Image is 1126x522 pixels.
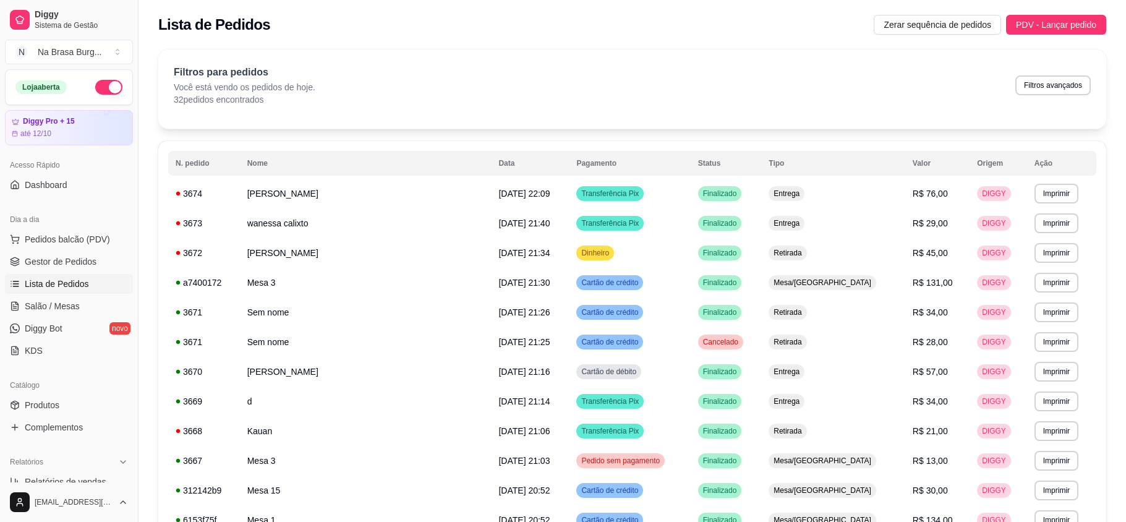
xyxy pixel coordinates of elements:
[168,151,240,176] th: N. pedido
[25,300,80,312] span: Salão / Mesas
[771,218,802,228] span: Entrega
[771,248,804,258] span: Retirada
[5,229,133,249] button: Pedidos balcão (PDV)
[579,396,641,406] span: Transferência Pix
[701,337,741,347] span: Cancelado
[913,307,948,317] span: R$ 34,00
[771,337,804,347] span: Retirada
[5,341,133,361] a: KDS
[1034,332,1078,352] button: Imprimir
[579,278,641,288] span: Cartão de crédito
[498,278,550,288] span: [DATE] 21:30
[771,307,804,317] span: Retirada
[701,396,740,406] span: Finalizado
[5,155,133,175] div: Acesso Rápido
[913,189,948,199] span: R$ 76,00
[498,218,550,228] span: [DATE] 21:40
[913,337,948,347] span: R$ 28,00
[176,306,232,319] div: 3671
[5,5,133,35] a: DiggySistema de Gestão
[579,337,641,347] span: Cartão de crédito
[913,426,948,436] span: R$ 21,00
[174,65,315,80] p: Filtros para pedidos
[979,426,1009,436] span: DIGGY
[905,151,970,176] th: Valor
[176,484,232,497] div: 312142b9
[979,337,1009,347] span: DIGGY
[701,456,740,466] span: Finalizado
[498,426,550,436] span: [DATE] 21:06
[498,367,550,377] span: [DATE] 21:16
[5,110,133,145] a: Diggy Pro + 15até 12/10
[691,151,762,176] th: Status
[1034,213,1078,233] button: Imprimir
[240,297,492,327] td: Sem nome
[970,151,1027,176] th: Origem
[701,367,740,377] span: Finalizado
[240,416,492,446] td: Kauan
[579,248,612,258] span: Dinheiro
[579,486,641,495] span: Cartão de crédito
[25,179,67,191] span: Dashboard
[25,255,96,268] span: Gestor de Pedidos
[771,189,802,199] span: Entrega
[701,278,740,288] span: Finalizado
[979,367,1009,377] span: DIGGY
[174,93,315,106] p: 32 pedidos encontrados
[701,218,740,228] span: Finalizado
[913,218,948,228] span: R$ 29,00
[1034,362,1078,382] button: Imprimir
[176,217,232,229] div: 3673
[701,189,740,199] span: Finalizado
[5,274,133,294] a: Lista de Pedidos
[5,252,133,272] a: Gestor de Pedidos
[979,307,1009,317] span: DIGGY
[15,46,28,58] span: N
[25,322,62,335] span: Diggy Bot
[5,40,133,64] button: Select a team
[240,327,492,357] td: Sem nome
[5,487,133,517] button: [EMAIL_ADDRESS][DOMAIN_NAME]
[498,337,550,347] span: [DATE] 21:25
[979,486,1009,495] span: DIGGY
[913,248,948,258] span: R$ 45,00
[38,46,102,58] div: Na Brasa Burg ...
[176,336,232,348] div: 3671
[979,278,1009,288] span: DIGGY
[1006,15,1106,35] button: PDV - Lançar pedido
[1034,421,1078,441] button: Imprimir
[771,426,804,436] span: Retirada
[174,81,315,93] p: Você está vendo os pedidos de hoje.
[979,218,1009,228] span: DIGGY
[1034,481,1078,500] button: Imprimir
[761,151,905,176] th: Tipo
[176,455,232,467] div: 3667
[913,486,948,495] span: R$ 30,00
[771,396,802,406] span: Entrega
[979,396,1009,406] span: DIGGY
[35,497,113,507] span: [EMAIL_ADDRESS][DOMAIN_NAME]
[874,15,1001,35] button: Zerar sequência de pedidos
[240,208,492,238] td: wanessa calixto
[979,456,1009,466] span: DIGGY
[25,476,106,488] span: Relatórios de vendas
[1016,18,1096,32] span: PDV - Lançar pedido
[5,210,133,229] div: Dia a dia
[579,456,662,466] span: Pedido sem pagamento
[579,218,641,228] span: Transferência Pix
[240,268,492,297] td: Mesa 3
[176,425,232,437] div: 3668
[498,486,550,495] span: [DATE] 20:52
[5,175,133,195] a: Dashboard
[579,367,639,377] span: Cartão de débito
[771,367,802,377] span: Entrega
[240,476,492,505] td: Mesa 15
[176,366,232,378] div: 3670
[25,278,89,290] span: Lista de Pedidos
[176,187,232,200] div: 3674
[5,395,133,415] a: Produtos
[23,117,75,126] article: Diggy Pro + 15
[5,472,133,492] a: Relatórios de vendas
[5,319,133,338] a: Diggy Botnovo
[176,247,232,259] div: 3672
